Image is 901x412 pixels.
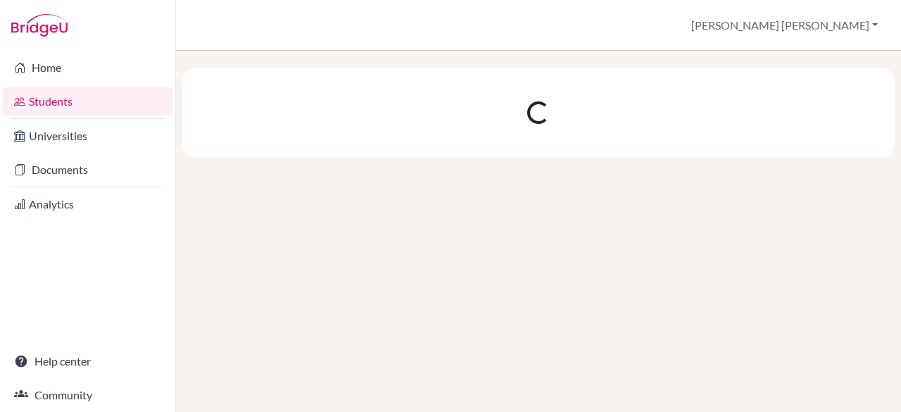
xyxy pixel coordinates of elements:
[11,14,68,37] img: Bridge-U
[3,87,172,116] a: Students
[3,347,172,375] a: Help center
[3,122,172,150] a: Universities
[3,190,172,218] a: Analytics
[3,381,172,409] a: Community
[3,156,172,184] a: Documents
[685,12,884,39] button: [PERSON_NAME] [PERSON_NAME]
[3,54,172,82] a: Home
